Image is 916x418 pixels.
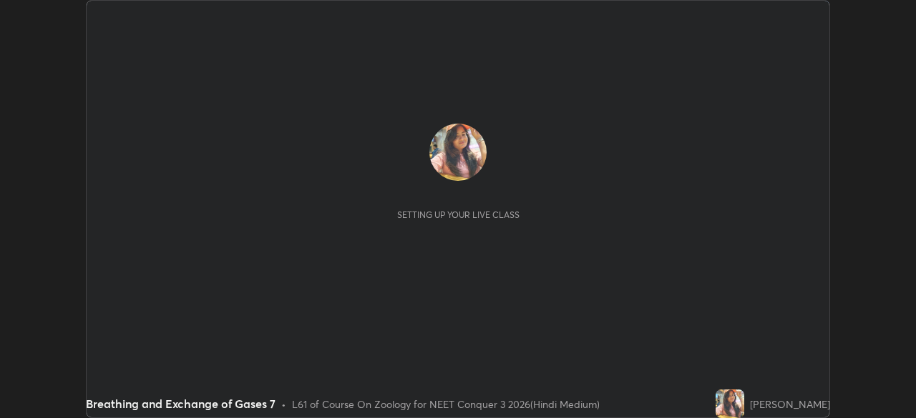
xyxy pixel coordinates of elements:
div: Setting up your live class [397,209,520,220]
div: • [281,397,286,412]
div: L61 of Course On Zoology for NEET Conquer 3 2026(Hindi Medium) [292,397,600,412]
img: 6df52b9de9c147eaa292c8009b0a37de.jpg [716,389,744,418]
div: [PERSON_NAME] [750,397,830,412]
img: 6df52b9de9c147eaa292c8009b0a37de.jpg [429,124,487,181]
div: Breathing and Exchange of Gases 7 [86,395,276,412]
